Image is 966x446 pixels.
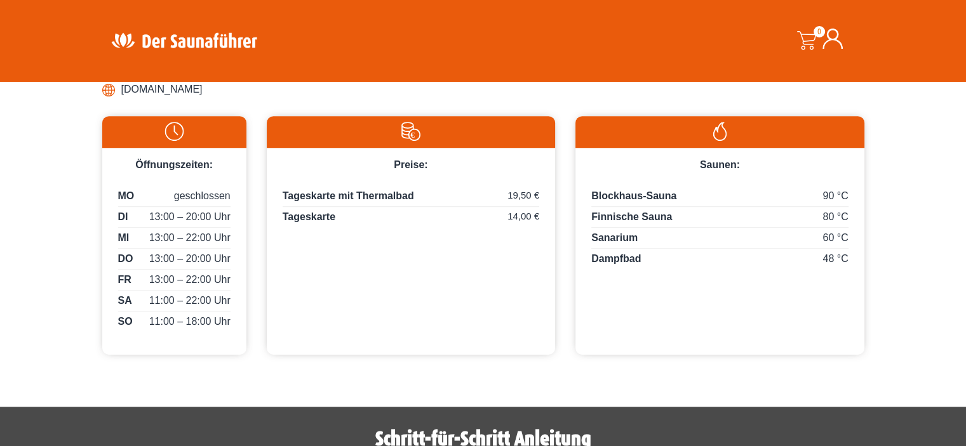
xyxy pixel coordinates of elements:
[118,293,132,308] span: SA
[118,314,133,329] span: SO
[591,253,641,264] span: Dampfbad
[149,272,231,287] span: 13:00 – 22:00 Uhr
[118,230,130,246] span: MI
[822,209,848,225] span: 80 °C
[582,122,857,141] img: Flamme-weiss.svg
[102,79,864,100] li: [DOMAIN_NAME]
[149,314,231,329] span: 11:00 – 18:00 Uhr
[591,190,676,201] span: Blockhaus-Sauna
[149,251,231,266] span: 13:00 – 20:00 Uhr
[283,188,539,207] p: Tageskarte mit Thermalbad
[822,188,848,204] span: 90 °C
[394,159,427,170] span: Preise:
[591,211,672,222] span: Finnische Sauna
[822,251,848,266] span: 48 °C
[118,209,128,225] span: DI
[118,272,131,287] span: FR
[149,293,231,308] span: 11:00 – 22:00 Uhr
[118,251,133,266] span: DO
[283,209,539,225] p: Tageskarte
[135,159,213,170] span: Öffnungszeiten:
[174,188,231,204] span: geschlossen
[700,159,740,170] span: Saunen:
[149,209,231,225] span: 13:00 – 20:00 Uhr
[149,230,231,246] span: 13:00 – 22:00 Uhr
[507,209,539,224] span: 14,00 €
[109,122,240,141] img: Uhr-weiss.svg
[507,188,539,203] span: 19,50 €
[591,232,638,243] span: Sanarium
[822,230,848,246] span: 60 °C
[118,188,135,204] span: MO
[814,26,825,37] span: 0
[273,122,549,141] img: Preise-weiss.svg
